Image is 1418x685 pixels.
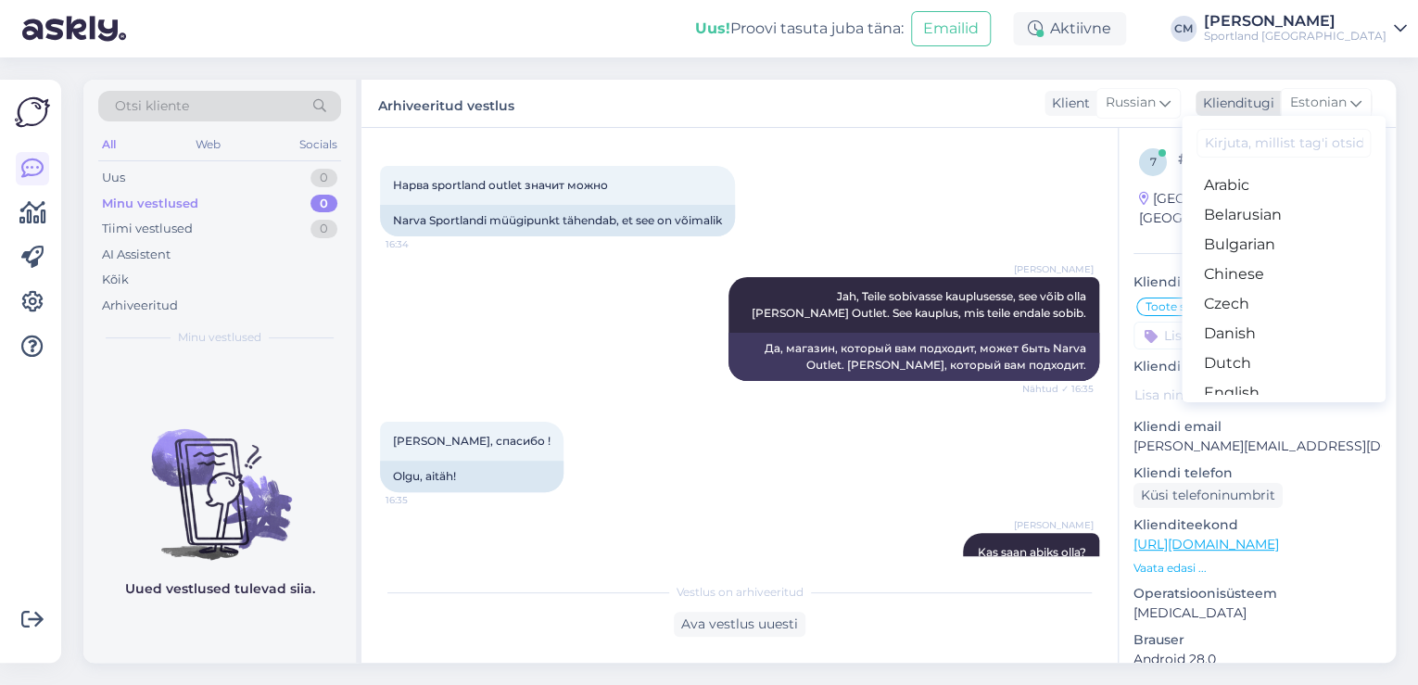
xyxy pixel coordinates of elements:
span: Kas saan abiks olla? [978,545,1086,559]
div: Kliendi info [1133,245,1381,261]
div: Arhiveeritud [102,297,178,315]
div: Olgu, aitäh! [380,461,563,492]
a: Belarusian [1182,200,1386,230]
a: Czech [1182,289,1386,319]
div: Klient [1045,94,1090,113]
p: Operatsioonisüsteem [1133,584,1381,603]
span: Toote saadavus [1146,301,1232,312]
p: Kliendi nimi [1133,357,1381,376]
span: 16:34 [386,237,455,251]
a: English [1182,378,1386,408]
span: Nähtud ✓ 16:35 [1022,382,1094,396]
a: Dutch [1182,349,1386,378]
div: Ava vestlus uuesti [674,612,805,637]
span: Russian [1106,93,1156,113]
p: Kliendi tag'id [1133,273,1381,292]
div: Tiimi vestlused [102,220,193,238]
div: Uus [102,169,125,187]
div: Sportland [GEOGRAPHIC_DATA] [1204,29,1386,44]
p: Kliendi email [1133,417,1381,437]
div: Aktiivne [1013,12,1126,45]
p: Klienditeekond [1133,515,1381,535]
span: Minu vestlused [178,329,261,346]
div: AI Assistent [102,246,171,264]
div: All [98,133,120,157]
p: Kliendi telefon [1133,463,1381,483]
div: CM [1171,16,1196,42]
div: Kõik [102,271,129,289]
div: 0 [310,220,337,238]
div: Minu vestlused [102,195,198,213]
span: Otsi kliente [115,96,189,116]
div: [GEOGRAPHIC_DATA], [GEOGRAPHIC_DATA] [1139,189,1362,228]
p: Vaata edasi ... [1133,560,1381,577]
div: Socials [296,133,341,157]
p: Android 28.0 [1133,650,1381,669]
div: Küsi telefoninumbrit [1133,483,1283,508]
div: Да, магазин, который вам подходит, может быть Narva Outlet. [PERSON_NAME], который вам подходит. [728,333,1099,381]
a: Chinese [1182,260,1386,289]
input: Lisa nimi [1134,385,1360,405]
p: [MEDICAL_DATA] [1133,603,1381,623]
div: Klienditugi [1196,94,1274,113]
div: Narva Sportlandi müügipunkt tähendab, et see on võimalik [380,205,735,236]
b: Uus! [695,19,730,37]
div: 0 [310,195,337,213]
div: [PERSON_NAME] [1204,14,1386,29]
span: Vestlus on arhiveeritud [677,584,804,601]
a: Danish [1182,319,1386,349]
span: 7 [1150,155,1157,169]
span: [PERSON_NAME], спасибо ! [393,434,551,448]
input: Lisa tag [1133,322,1381,349]
button: Emailid [911,11,991,46]
div: # 7csjz7gq [1178,148,1300,171]
a: Arabic [1182,171,1386,200]
a: [PERSON_NAME]Sportland [GEOGRAPHIC_DATA] [1204,14,1407,44]
label: Arhiveeritud vestlus [378,91,514,116]
span: Jah, Teile sobivasse kauplusesse, see võib olla [PERSON_NAME] Outlet. See kauplus, mis teile enda... [752,289,1089,320]
span: Нарва sportland outlet значит можно [393,178,608,192]
img: No chats [83,396,356,563]
span: 16:35 [386,493,455,507]
a: [URL][DOMAIN_NAME] [1133,536,1279,552]
div: Web [192,133,224,157]
div: Proovi tasuta juba täna: [695,18,904,40]
p: [PERSON_NAME][EMAIL_ADDRESS][DOMAIN_NAME] [1133,437,1381,456]
span: Estonian [1290,93,1347,113]
span: [PERSON_NAME] [1014,262,1094,276]
a: Bulgarian [1182,230,1386,260]
span: [PERSON_NAME] [1014,518,1094,532]
p: Brauser [1133,630,1381,650]
div: 0 [310,169,337,187]
input: Kirjuta, millist tag'i otsid [1196,129,1371,158]
img: Askly Logo [15,95,50,130]
p: Uued vestlused tulevad siia. [125,579,315,599]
